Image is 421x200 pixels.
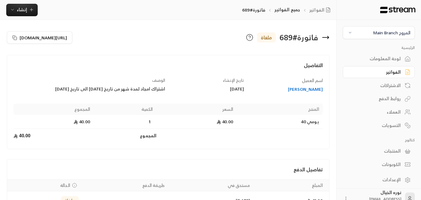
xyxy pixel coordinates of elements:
[94,104,156,115] th: الكمية
[13,86,165,92] div: اشتراك امجاد لمدة شهر من تاريخ [DATE] الى تاريخ [DATE]
[343,79,415,91] a: الاشتراكات
[152,77,165,84] span: الوصف
[351,161,401,168] div: الكوبونات
[13,104,323,143] table: Products
[343,93,415,105] a: روابط الدفع
[309,7,333,13] a: الفواتير
[351,122,401,129] div: التسويات
[20,34,67,41] span: [URL][DOMAIN_NAME]
[13,129,94,143] td: 40.00
[156,115,237,129] td: 40.00
[261,34,272,41] span: ملغاة
[146,119,153,125] span: 1
[280,32,318,42] div: فاتورة # 689
[351,109,401,115] div: العملاء
[343,119,415,131] a: التسويات
[83,180,168,191] th: طريقة الدفع
[250,86,323,92] a: [PERSON_NAME]
[254,180,329,191] th: المبلغ
[17,6,27,13] span: إنشاء
[351,95,401,102] div: روابط الدفع
[343,145,415,157] a: المنتجات
[302,76,323,84] span: اسم العميل
[343,66,415,78] a: الفواتير
[237,115,323,129] td: يومي 40
[6,4,38,16] button: إنشاء
[168,180,254,191] th: مستحق في
[7,31,72,44] button: [URL][DOMAIN_NAME]
[156,104,237,115] th: السعر
[343,45,415,50] p: الرئيسية
[343,174,415,186] a: الإعدادات
[237,104,323,115] th: المنتج
[343,159,415,171] a: الكوبونات
[94,129,156,143] td: المجموع
[13,166,323,173] h4: تفاصيل الدفع
[242,7,333,13] nav: breadcrumb
[242,7,265,13] p: فاتورة#689
[351,177,401,183] div: الإعدادات
[373,29,410,36] div: المروج Main Branch
[351,69,401,75] div: الفواتير
[171,86,244,92] div: [DATE]
[223,77,244,84] span: تاريخ الإنشاء
[351,56,401,62] div: لوحة المعلومات
[13,61,323,75] h4: التفاصيل
[60,182,70,188] span: الحالة
[351,82,401,89] div: الاشتراكات
[13,104,94,115] th: المجموع
[343,26,415,39] button: المروج Main Branch
[275,6,300,13] a: جميع الفواتير
[343,138,415,143] p: كتالوج
[351,148,401,154] div: المنتجات
[343,53,415,65] a: لوحة المعلومات
[380,7,416,13] img: Logo
[13,115,94,129] td: 40.00
[343,106,415,118] a: العملاء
